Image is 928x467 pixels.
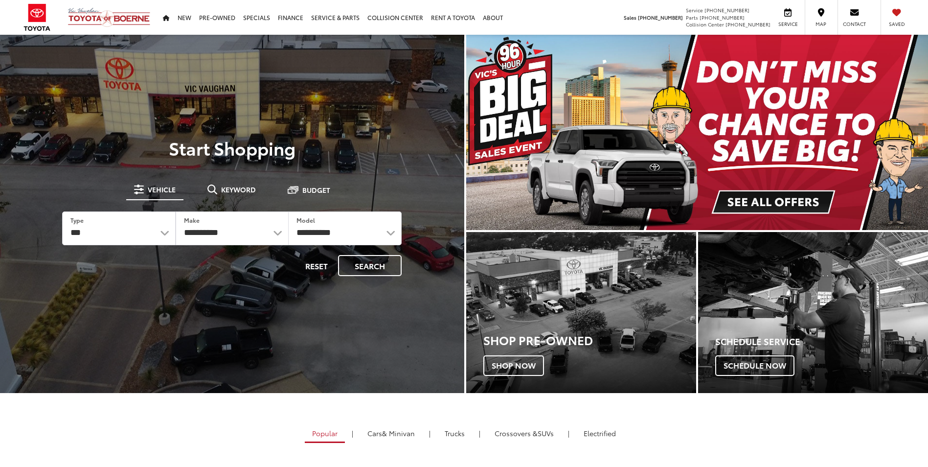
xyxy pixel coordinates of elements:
li: | [427,428,433,438]
span: [PHONE_NUMBER] [700,14,745,21]
a: Schedule Service Schedule Now [698,232,928,393]
a: Trucks [437,425,472,442]
span: Service [686,6,703,14]
button: Reset [297,255,336,276]
a: SUVs [487,425,561,442]
span: Shop Now [483,355,544,376]
span: [PHONE_NUMBER] [638,14,683,21]
span: Schedule Now [715,355,794,376]
a: Shop Pre-Owned Shop Now [466,232,696,393]
li: | [566,428,572,438]
li: | [349,428,356,438]
span: Sales [624,14,636,21]
span: Keyword [221,186,256,193]
span: [PHONE_NUMBER] [704,6,749,14]
label: Model [296,216,315,224]
div: Toyota [698,232,928,393]
span: Collision Center [686,21,724,28]
div: Toyota [466,232,696,393]
label: Make [184,216,200,224]
label: Type [70,216,84,224]
span: & Minivan [382,428,415,438]
img: Vic Vaughan Toyota of Boerne [68,7,151,27]
span: Budget [302,187,330,193]
span: Vehicle [148,186,176,193]
li: | [476,428,483,438]
span: [PHONE_NUMBER] [725,21,770,28]
span: Contact [843,21,866,27]
span: Parts [686,14,698,21]
span: Crossovers & [495,428,538,438]
span: Service [777,21,799,27]
a: Popular [305,425,345,443]
button: Search [338,255,402,276]
p: Start Shopping [41,138,423,158]
span: Saved [886,21,907,27]
a: Electrified [576,425,623,442]
h4: Schedule Service [715,337,928,347]
span: Map [810,21,832,27]
h3: Shop Pre-Owned [483,333,696,346]
a: Cars [360,425,422,442]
